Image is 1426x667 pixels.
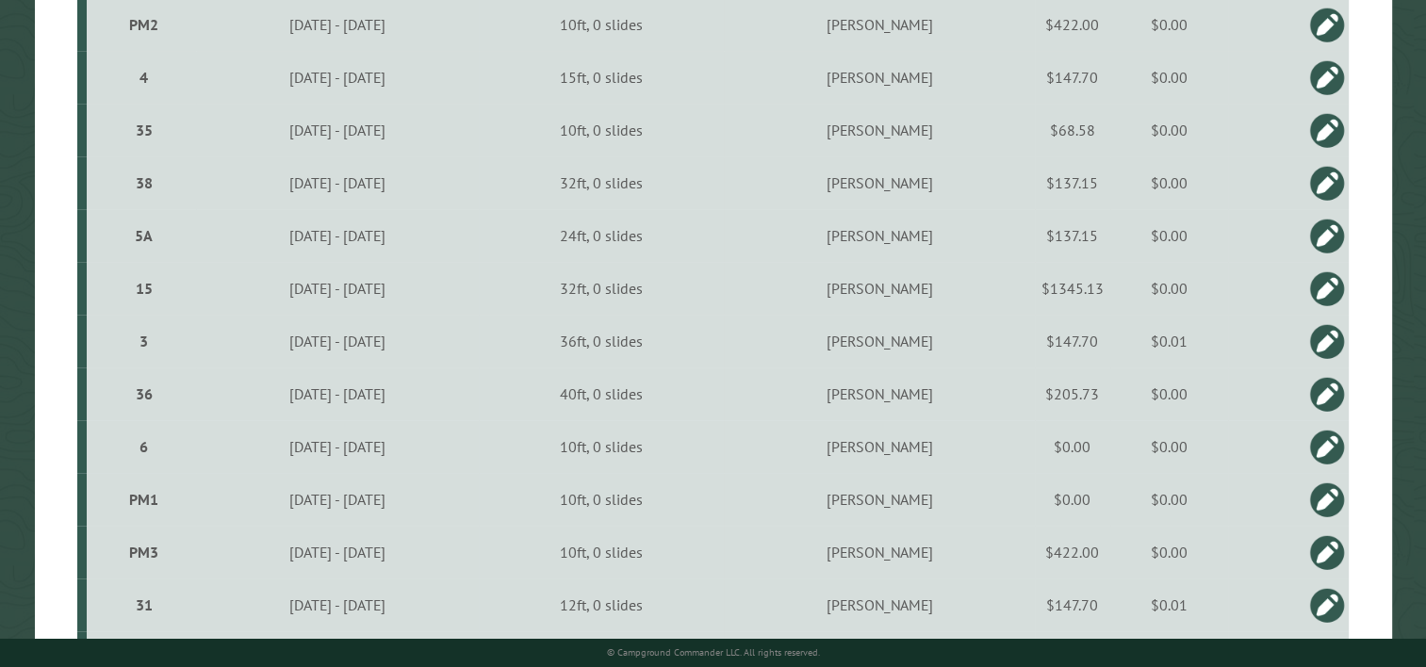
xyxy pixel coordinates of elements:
div: PM2 [94,15,193,34]
div: [DATE] - [DATE] [200,332,476,350]
td: $0.00 [1110,262,1228,315]
div: PM1 [94,490,193,509]
td: [PERSON_NAME] [724,526,1035,578]
div: PM3 [94,543,193,561]
td: 24ft, 0 slides [479,209,725,262]
div: [DATE] - [DATE] [200,279,476,298]
td: $147.70 [1035,578,1110,631]
div: [DATE] - [DATE] [200,15,476,34]
div: 15 [94,279,193,298]
div: [DATE] - [DATE] [200,437,476,456]
td: 40ft, 0 slides [479,367,725,420]
div: 31 [94,595,193,614]
div: [DATE] - [DATE] [200,173,476,192]
td: 15ft, 0 slides [479,51,725,104]
td: $147.70 [1035,315,1110,367]
td: $0.00 [1110,156,1228,209]
td: $422.00 [1035,526,1110,578]
td: [PERSON_NAME] [724,156,1035,209]
td: $0.00 [1110,526,1228,578]
div: [DATE] - [DATE] [200,226,476,245]
td: 10ft, 0 slides [479,526,725,578]
div: 6 [94,437,193,456]
td: [PERSON_NAME] [724,262,1035,315]
td: $0.00 [1110,209,1228,262]
td: $0.00 [1110,104,1228,156]
td: 32ft, 0 slides [479,156,725,209]
div: [DATE] - [DATE] [200,595,476,614]
td: [PERSON_NAME] [724,315,1035,367]
div: 36 [94,384,193,403]
div: [DATE] - [DATE] [200,68,476,87]
td: $137.15 [1035,209,1110,262]
td: $0.00 [1035,473,1110,526]
div: 4 [94,68,193,87]
td: $0.01 [1110,578,1228,631]
td: [PERSON_NAME] [724,578,1035,631]
td: $0.00 [1110,420,1228,473]
td: $147.70 [1035,51,1110,104]
td: $68.58 [1035,104,1110,156]
td: [PERSON_NAME] [724,473,1035,526]
div: 5A [94,226,193,245]
td: 32ft, 0 slides [479,262,725,315]
div: [DATE] - [DATE] [200,121,476,139]
td: 10ft, 0 slides [479,420,725,473]
td: $137.15 [1035,156,1110,209]
td: $0.00 [1110,367,1228,420]
div: [DATE] - [DATE] [200,543,476,561]
td: $0.00 [1110,473,1228,526]
td: [PERSON_NAME] [724,51,1035,104]
td: $0.00 [1035,420,1110,473]
div: 38 [94,173,193,192]
td: [PERSON_NAME] [724,420,1035,473]
td: [PERSON_NAME] [724,104,1035,156]
td: $1345.13 [1035,262,1110,315]
td: $0.01 [1110,315,1228,367]
div: 35 [94,121,193,139]
td: 10ft, 0 slides [479,473,725,526]
td: $205.73 [1035,367,1110,420]
td: 12ft, 0 slides [479,578,725,631]
div: [DATE] - [DATE] [200,384,476,403]
td: 10ft, 0 slides [479,104,725,156]
td: 36ft, 0 slides [479,315,725,367]
small: © Campground Commander LLC. All rights reserved. [607,646,820,659]
div: [DATE] - [DATE] [200,490,476,509]
td: $0.00 [1110,51,1228,104]
div: 3 [94,332,193,350]
td: [PERSON_NAME] [724,367,1035,420]
td: [PERSON_NAME] [724,209,1035,262]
